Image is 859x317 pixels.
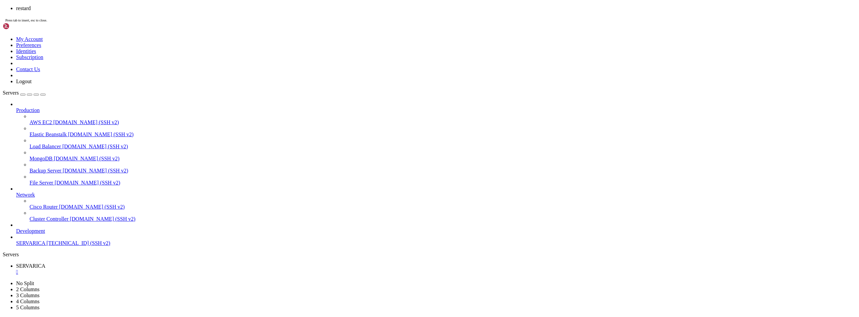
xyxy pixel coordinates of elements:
[3,94,772,100] x-row: Warning: os-prober will not be executed to detect other bootable partitions.
[3,259,772,265] x-row: Try: apt install <deb name>
[16,228,856,234] a: Development
[30,198,856,210] li: Cisco Router [DOMAIN_NAME] (SSH v2)
[3,254,772,259] x-row: command 'restartd' from deb restartd (0.2.3-1.1)
[3,31,772,37] x-row: Processing triggers for linux-image-5.15.0-157-generic (5.15.0-157.167) ...
[30,131,67,137] span: Elastic Beanstalk
[16,240,45,246] span: SERVARICA
[30,119,52,125] span: AWS EC2
[3,71,772,77] x-row: Found linux image: /boot/vmlinuz-5.15.0-157-generic
[16,54,43,60] a: Subscription
[3,242,772,248] x-row: root@root:~# restard
[16,101,856,186] li: Production
[30,144,61,149] span: Load Balancer
[3,90,46,96] a: Servers
[30,180,53,186] span: File Server
[16,192,856,198] a: Network
[30,119,856,125] a: AWS EC2 [DOMAIN_NAME] (SSH v2)
[30,216,68,222] span: Cluster Controller
[3,162,772,168] x-row: /etc/needrestart/restart.d/dbus.service
[16,66,40,72] a: Contact Us
[16,5,856,11] li: restard
[30,156,52,161] span: MongoDB
[3,145,772,151] x-row: /etc/needrestart/restart.d/systemd-manager
[16,228,45,234] span: Development
[46,240,110,246] span: [TECHNICAL_ID] (SSH v2)
[3,88,772,94] x-row: Found initrd image: /boot/initrd.img-5.15.0-43-generic
[16,299,40,304] a: 4 Columns
[30,204,856,210] a: Cisco Router [DOMAIN_NAME] (SSH v2)
[3,77,772,83] x-row: Found initrd image: /boot/initrd.img-5.15.0-157-generic
[3,54,772,60] x-row: Sourcing file `/etc/default/grub'
[3,214,772,219] x-row: No user sessions are running outdated binaries.
[3,265,772,271] x-row: root@root:~# res
[3,3,772,8] x-row: 0 added, 0 removed; done.
[3,37,772,43] x-row: /etc/kernel/postinst.d/initramfs-tools:
[3,140,772,145] x-row: Restarting services...
[53,119,119,125] span: [DOMAIN_NAME] (SSH v2)
[3,65,772,71] x-row: Generating grub configuration file ...
[3,43,772,48] x-row: update-initramfs: Generating /boot/initrd.img-5.15.0-157-generic
[3,100,772,105] x-row: Systems on them will not be added to the GRUB boot configuration.
[30,150,856,162] li: MongoDB [DOMAIN_NAME] (SSH v2)
[3,83,772,88] x-row: Found linux image: /boot/vmlinuz-5.15.0-43-generic
[3,179,772,185] x-row: systemctl restart systemd-logind.service
[3,202,772,208] x-row: No containers need to be restarted.
[59,204,125,210] span: [DOMAIN_NAME] (SSH v2)
[16,240,856,246] a: SERVARICA [TECHNICAL_ID] (SSH v2)
[30,156,856,162] a: MongoDB [DOMAIN_NAME] (SSH v2)
[3,248,772,254] x-row: Command 'restard' not found, did you mean:
[3,117,772,122] x-row: Scanning processes...
[3,157,772,162] x-row: Service restarts being deferred:
[16,192,35,198] span: Network
[16,234,856,246] li: SERVARICA [TECHNICAL_ID] (SSH v2)
[3,23,41,30] img: Shellngn
[3,14,772,20] x-row: done.
[3,111,772,117] x-row: done
[16,263,45,269] span: SERVARICA
[30,131,856,138] a: Elastic Beanstalk [DOMAIN_NAME] (SSH v2)
[30,216,856,222] a: Cluster Controller [DOMAIN_NAME] (SSH v2)
[30,162,856,174] li: Backup Server [DOMAIN_NAME] (SSH v2)
[3,48,772,54] x-row: /etc/kernel/postinst.d/zz-update-grub:
[3,174,772,179] x-row: systemctl restart networkd-dispatcher.service
[30,180,856,186] a: File Server [DOMAIN_NAME] (SSH v2)
[30,144,856,150] a: Load Balancer [DOMAIN_NAME] (SSH v2)
[16,222,856,234] li: Development
[3,122,772,128] x-row: Scanning candidates...
[48,265,51,271] div: (16, 46)
[3,105,772,111] x-row: Check GRUB_DISABLE_OS_PROBER documentation entry.
[3,128,772,134] x-row: Scanning linux images...
[62,144,128,149] span: [DOMAIN_NAME] (SSH v2)
[30,168,856,174] a: Backup Server [DOMAIN_NAME] (SSH v2)
[16,107,856,113] a: Production
[5,18,47,22] span: Press tab to insert, esc to close.
[16,78,32,84] a: Logout
[16,293,40,298] a: 3 Columns
[63,168,129,173] span: [DOMAIN_NAME] (SSH v2)
[30,174,856,186] li: File Server [DOMAIN_NAME] (SSH v2)
[3,8,772,14] x-row: Running hooks in /etc/ca-certificates/update.d...
[30,168,61,173] span: Backup Server
[3,168,772,174] x-row: systemctl restart [EMAIL_ADDRESS]
[30,113,856,125] li: AWS EC2 [DOMAIN_NAME] (SSH v2)
[3,60,772,65] x-row: Sourcing file `/etc/default/grub.d/init-select.cfg'
[3,191,772,197] x-row: systemctl restart [EMAIL_ADDRESS]
[68,131,134,137] span: [DOMAIN_NAME] (SSH v2)
[3,252,856,258] div: Servers
[54,156,119,161] span: [DOMAIN_NAME] (SSH v2)
[16,107,40,113] span: Production
[70,216,136,222] span: [DOMAIN_NAME] (SSH v2)
[55,180,120,186] span: [DOMAIN_NAME] (SSH v2)
[3,20,772,25] x-row: Processing triggers for initramfs-tools (0.140ubuntu13.5) ...
[16,269,856,275] a: 
[30,210,856,222] li: Cluster Controller [DOMAIN_NAME] (SSH v2)
[16,42,41,48] a: Preferences
[16,305,40,310] a: 5 Columns
[3,185,772,191] x-row: systemctl restart unattended-upgrades.service
[16,48,36,54] a: Identities
[16,186,856,222] li: Network
[16,36,43,42] a: My Account
[16,280,34,286] a: No Split
[16,263,856,275] a: SERVARICA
